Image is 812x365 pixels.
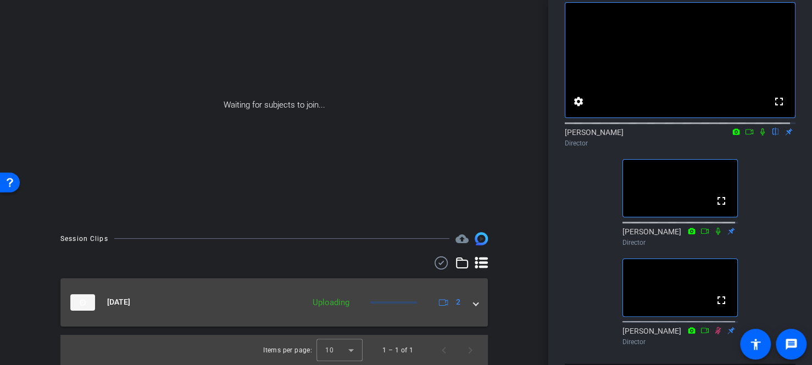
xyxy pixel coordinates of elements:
div: [PERSON_NAME] [565,127,796,148]
div: 1 – 1 of 1 [382,345,413,356]
img: thumb-nail [70,294,95,311]
div: Session Clips [60,233,108,244]
mat-expansion-panel-header: thumb-nail[DATE]Uploading2 [60,278,488,327]
div: Uploading [307,296,355,309]
mat-icon: cloud_upload [455,232,469,245]
div: Director [622,337,738,347]
div: Items per page: [263,345,312,356]
mat-icon: fullscreen [715,294,728,307]
span: 2 [456,296,460,308]
img: Session clips [475,232,488,245]
mat-icon: message [785,338,798,351]
mat-icon: accessibility [749,338,762,351]
div: [PERSON_NAME] [622,325,738,347]
div: Director [622,238,738,248]
span: [DATE] [107,296,130,308]
button: Previous page [431,337,457,363]
span: Destinations for your clips [455,232,469,245]
div: [PERSON_NAME] [622,226,738,248]
mat-icon: fullscreen [715,194,728,207]
mat-icon: fullscreen [772,95,786,108]
button: Next page [457,337,483,363]
mat-icon: settings [572,95,585,108]
mat-icon: flip [769,126,782,136]
div: Director [565,138,796,148]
